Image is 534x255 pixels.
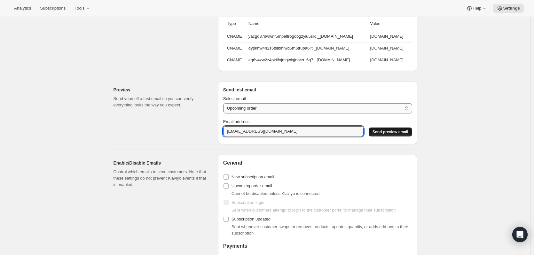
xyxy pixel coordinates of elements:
[232,174,274,179] span: New subscription email
[223,126,364,136] input: Enter email address to receive preview
[223,31,247,42] th: CNAME
[373,129,408,135] span: Send preview email
[247,31,368,42] td: yacgd37swwnf5mpeflrogobgzyiu5src._[DOMAIN_NAME]
[462,4,491,13] button: Help
[473,6,481,11] span: Help
[368,17,412,31] th: Value
[114,160,208,166] h2: Enable/Disable Emails
[223,54,247,66] th: CNAME
[247,42,368,54] td: dypkhw4h2s5tsibihiwd5m5trupa6lit._[DOMAIN_NAME]
[232,224,408,236] span: Sent whenever customer swaps or removes products, updates quantity, or adds add-ons to their subs...
[512,227,528,242] div: Open Intercom Messenger
[14,6,31,11] span: Analytics
[232,183,272,188] span: Upcoming order email
[223,119,249,124] span: Email address
[36,4,69,13] button: Subscriptions
[223,87,412,93] h3: Send test email
[40,6,66,11] span: Subscriptions
[232,191,319,196] span: Cannot be disabled unless Klaviyo is connected
[247,54,368,66] td: aq6v4zw2z4pkllfojmgwlgjnorzui6g7._[DOMAIN_NAME]
[75,6,84,11] span: Tools
[369,127,412,136] button: Send preview email
[232,200,264,205] span: Subscription login
[493,4,524,13] button: Settings
[223,243,412,249] h2: Payments
[114,169,208,188] p: Control which emails to send customers. Note that these settings do not prevent Klaviyo events if...
[368,31,412,42] td: [DOMAIN_NAME]
[232,208,396,212] span: Sent when customers attempt to login to the customer portal to manage their subscription
[114,96,208,108] p: Send yourself a test email so you can verify everything looks the way you expect.
[114,87,208,93] h2: Preview
[368,54,412,66] td: [DOMAIN_NAME]
[10,4,35,13] button: Analytics
[223,17,247,31] th: Type
[71,4,95,13] button: Tools
[223,42,247,54] th: CNAME
[223,96,246,101] span: Select email
[368,42,412,54] td: [DOMAIN_NAME]
[223,160,412,166] h2: General
[503,6,520,11] span: Settings
[247,17,368,31] th: Name
[232,217,271,221] span: Subscription updated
